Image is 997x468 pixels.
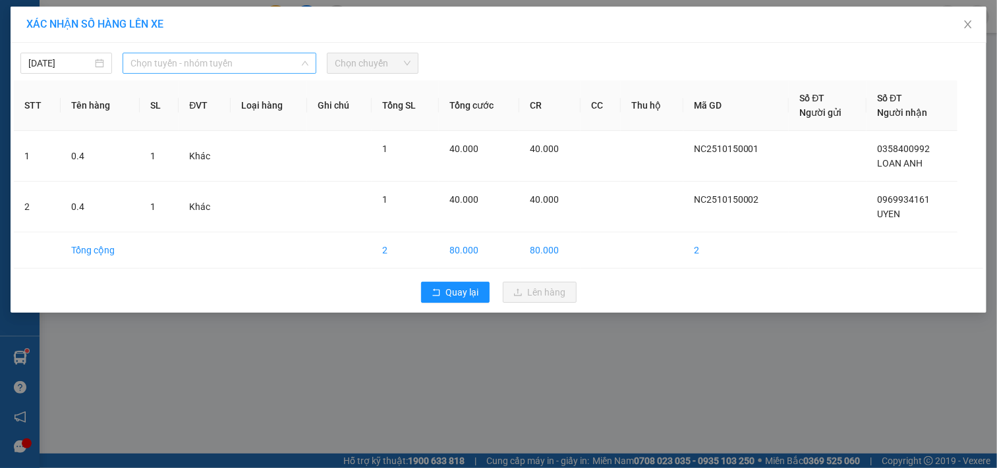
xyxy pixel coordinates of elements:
span: NC2510150002 [694,194,759,205]
button: uploadLên hàng [503,282,577,303]
td: 1 [14,131,61,182]
span: 1 [382,143,387,154]
td: 80.000 [519,232,581,269]
td: Tổng cộng [61,232,140,269]
td: Khác [179,182,231,232]
span: down [301,59,309,67]
span: Số ĐT [799,93,824,103]
th: Ghi chú [307,80,372,131]
span: LOAN ANH [877,158,923,169]
span: 40.000 [449,143,478,154]
span: 1 [382,194,387,205]
span: close [963,19,973,30]
button: rollbackQuay lại [421,282,490,303]
th: Tổng SL [372,80,439,131]
b: GỬI : Trạm Năm Căn [16,95,183,117]
th: Loại hàng [231,80,308,131]
span: UYEN [877,209,900,219]
span: 1 [150,151,156,161]
th: ĐVT [179,80,231,131]
span: Chọn tuyến - nhóm tuyến [130,53,308,73]
td: 0.4 [61,182,140,232]
td: 80.000 [439,232,519,269]
td: 2 [372,232,439,269]
li: 26 Phó Cơ Điều, Phường 12 [123,32,551,49]
li: Hotline: 02839552959 [123,49,551,65]
span: XÁC NHẬN SỐ HÀNG LÊN XE [26,18,163,30]
span: Số ĐT [877,93,902,103]
span: 0358400992 [877,143,930,154]
span: 40.000 [449,194,478,205]
th: CR [519,80,581,131]
span: rollback [432,288,441,298]
th: Mã GD [683,80,789,131]
th: Thu hộ [621,80,683,131]
td: 2 [14,182,61,232]
button: Close [950,7,986,43]
td: 0.4 [61,131,140,182]
th: CC [581,80,621,131]
th: Tổng cước [439,80,519,131]
img: logo.jpg [16,16,82,82]
th: SL [140,80,179,131]
input: 15/10/2025 [28,56,92,70]
span: 1 [150,201,156,212]
span: Người nhận [877,107,927,118]
span: Người gửi [799,107,841,118]
span: 40.000 [530,143,559,154]
span: Quay lại [446,285,479,299]
span: Chọn chuyến [335,53,411,73]
span: NC2510150001 [694,143,759,154]
span: 40.000 [530,194,559,205]
th: Tên hàng [61,80,140,131]
span: 0969934161 [877,194,930,205]
th: STT [14,80,61,131]
td: 2 [683,232,789,269]
td: Khác [179,131,231,182]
